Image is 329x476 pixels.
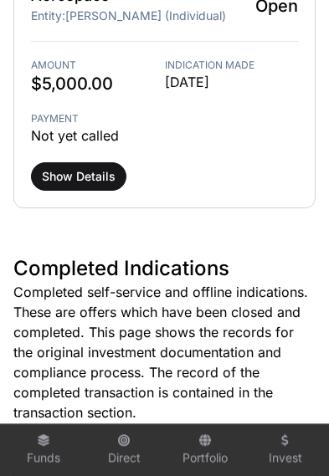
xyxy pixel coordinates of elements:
span: Payment [31,112,165,125]
span: Indication Made [165,59,299,72]
span: [DATE] [165,72,299,92]
a: Funds [10,427,77,473]
a: Direct [90,427,157,473]
span: $5,000.00 [31,72,165,95]
span: Entity: [31,8,65,23]
iframe: Chat Widget [245,396,329,476]
button: Show Details [31,162,126,191]
h1: Completed Indications [13,255,316,282]
span: Amount [31,59,165,72]
span: Show Details [42,168,116,185]
span: [PERSON_NAME] (Individual) [65,8,226,23]
p: Completed self-service and offline indications. These are offers which have been closed and compl... [13,282,316,422]
span: Not yet called [31,125,119,146]
a: Portfolio [172,427,239,473]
